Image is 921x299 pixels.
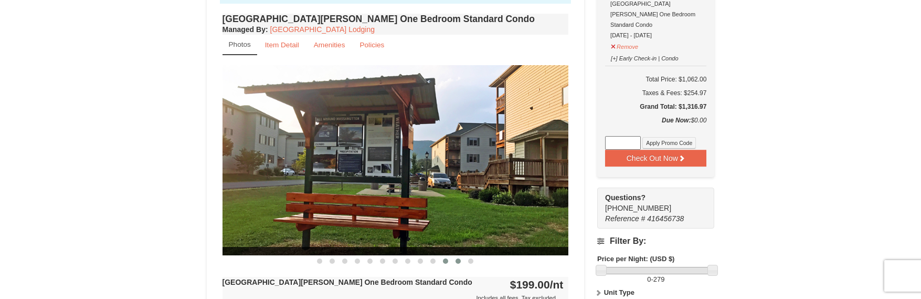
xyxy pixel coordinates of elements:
h6: Total Price: $1,062.00 [605,74,706,85]
strong: Questions? [605,193,645,202]
h5: Grand Total: $1,316.97 [605,101,706,112]
button: [+] Early Check-in | Condo [610,50,679,64]
small: Amenities [314,41,345,49]
strong: : [223,25,268,34]
a: [GEOGRAPHIC_DATA] Lodging [270,25,375,34]
span: [PHONE_NUMBER] [605,192,695,212]
h4: [GEOGRAPHIC_DATA][PERSON_NAME] One Bedroom Standard Condo [223,14,569,24]
button: Apply Promo Code [642,137,696,149]
strong: [GEOGRAPHIC_DATA][PERSON_NAME] One Bedroom Standard Condo [223,278,472,286]
small: Item Detail [265,41,299,49]
strong: Unit Type [604,288,634,296]
span: Managed By [223,25,266,34]
a: Item Detail [258,35,306,55]
button: Remove [610,39,639,52]
div: Taxes & Fees: $254.97 [605,88,706,98]
a: Policies [353,35,391,55]
small: Photos [229,40,251,48]
strong: Due Now: [662,117,691,124]
h4: Filter By: [597,236,714,246]
img: 18876286-199-98722944.jpg [223,65,569,255]
small: Policies [359,41,384,49]
span: 279 [653,275,665,283]
strong: Price per Night: (USD $) [597,255,674,263]
a: Photos [223,35,257,55]
a: Amenities [307,35,352,55]
span: /nt [550,279,564,291]
span: 416456738 [647,214,684,223]
label: - [597,274,714,285]
span: Reference # [605,214,645,223]
button: Check Out Now [605,150,706,167]
span: 0 [647,275,651,283]
div: $0.00 [605,115,706,136]
strong: $199.00 [510,279,564,291]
